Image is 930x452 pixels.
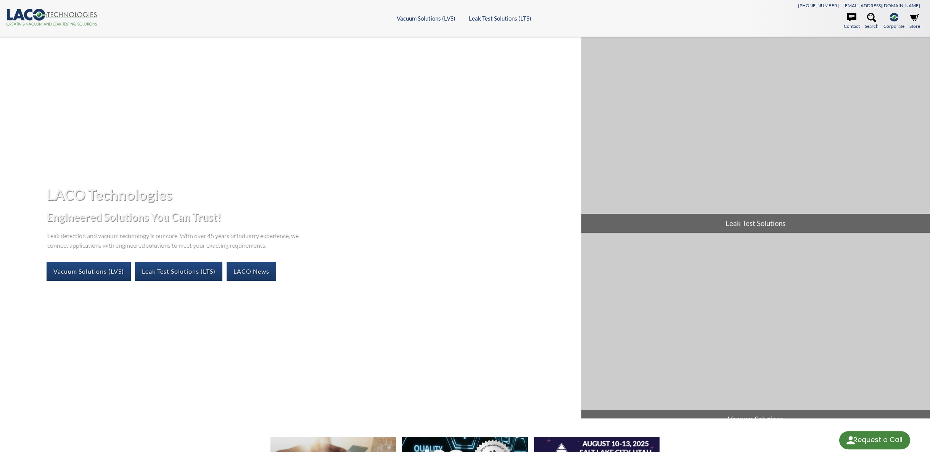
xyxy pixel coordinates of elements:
[47,210,575,224] h2: Engineered Solutions You Can Trust!
[47,185,575,204] h1: LACO Technologies
[843,3,920,8] a: [EMAIL_ADDRESS][DOMAIN_NAME]
[227,262,276,281] a: LACO News
[135,262,222,281] a: Leak Test Solutions (LTS)
[47,230,302,250] p: Leak detection and vacuum technology is our core. With over 45 years of industry experience, we c...
[397,15,455,22] a: Vacuum Solutions (LVS)
[798,3,839,8] a: [PHONE_NUMBER]
[581,410,930,429] span: Vacuum Solutions
[581,37,930,233] a: Leak Test Solutions
[581,214,930,233] span: Leak Test Solutions
[839,431,910,449] div: Request a Call
[581,233,930,429] a: Vacuum Solutions
[883,22,904,30] span: Corporate
[845,434,857,446] img: round button
[47,262,131,281] a: Vacuum Solutions (LVS)
[844,13,860,30] a: Contact
[865,13,879,30] a: Search
[909,13,920,30] a: Store
[853,431,903,449] div: Request a Call
[469,15,531,22] a: Leak Test Solutions (LTS)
